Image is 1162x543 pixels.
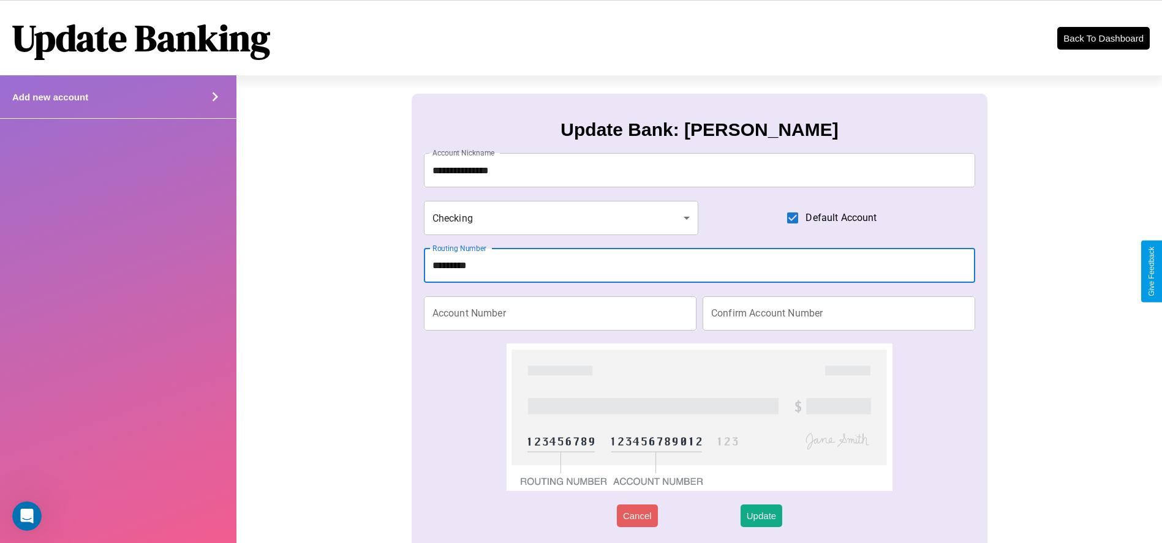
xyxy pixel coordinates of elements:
button: Back To Dashboard [1057,27,1150,50]
label: Routing Number [432,243,486,253]
iframe: Intercom live chat [12,501,42,531]
h1: Update Banking [12,13,270,63]
div: Give Feedback [1147,247,1156,296]
label: Account Nickname [432,148,495,158]
h3: Update Bank: [PERSON_NAME] [560,119,838,140]
img: check [507,343,893,491]
button: Update [741,504,782,527]
button: Cancel [617,504,658,527]
h4: Add new account [12,92,88,102]
div: Checking [424,201,698,235]
span: Default Account [805,211,877,225]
